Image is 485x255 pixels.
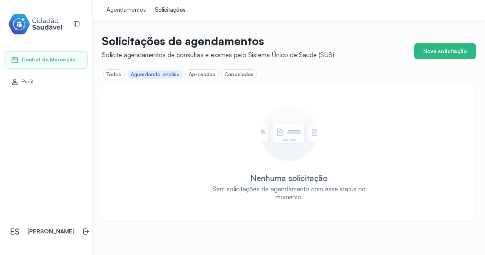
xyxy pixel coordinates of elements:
[8,12,63,36] img: cidadao-saudavel-filled-logo.svg
[414,43,476,59] button: Nova solicitação
[102,51,334,59] div: Solicite agendamentos de consultas e exames pelo Sistema Único de Saúde (SUS)
[131,71,180,78] div: Aguardando análise
[261,105,317,161] img: Sem solicitações de agendamento com esse status no momento.
[250,173,328,183] div: Nenhuma solicitação
[106,6,146,14] div: Agendamentos
[106,71,122,78] div: Todos
[189,71,215,78] div: Aprovadas
[22,56,76,63] span: Central de Marcação
[102,34,334,48] p: Solicitações de agendamentos
[202,185,375,201] div: Sem solicitações de agendamento com esse status no momento.
[11,56,81,64] a: Central de Marcação
[11,78,81,86] a: Perfil
[224,71,253,78] div: Canceladas
[22,78,34,85] span: Perfil
[27,228,75,235] p: [PERSON_NAME]
[10,227,19,236] span: ES
[155,6,186,14] div: Solicitações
